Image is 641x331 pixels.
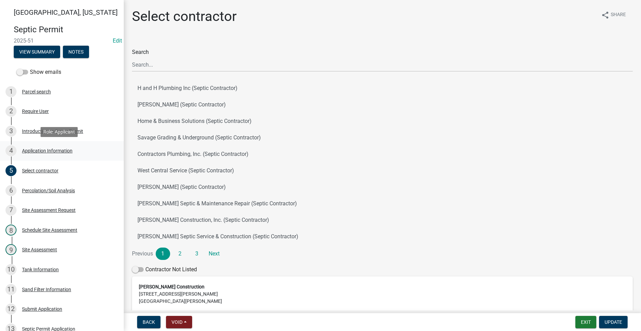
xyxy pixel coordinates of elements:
label: Contractor Not Listed [132,265,197,274]
div: Require User [22,109,49,114]
a: 3 [190,248,204,260]
div: 7 [5,205,16,216]
button: [PERSON_NAME] (Septic Contractor) [132,96,633,113]
button: Update [599,316,628,328]
button: Back [137,316,161,328]
span: Back [143,319,155,325]
button: [PERSON_NAME] Septic Service & Construction (Septic Contractor) [132,228,633,245]
div: Application Information [22,148,73,153]
a: 1 [156,248,170,260]
nav: Page navigation [132,248,633,260]
a: Edit [113,37,122,44]
a: Next [207,248,221,260]
div: 5 [5,165,16,176]
h1: Select contractor [132,8,237,25]
div: Percolation/Soil Analysis [22,188,75,193]
h4: Septic Permit [14,25,118,35]
div: Submit Application [22,307,62,311]
div: 6 [5,185,16,196]
div: Site Assessment Request [22,208,76,213]
div: 8 [5,225,16,236]
strong: [PERSON_NAME] Construction [139,284,205,289]
button: Exit [575,316,596,328]
div: Role: Applicant [41,127,78,137]
button: [PERSON_NAME] Construction, Inc. (Septic Contractor) [132,212,633,228]
div: 11 [5,284,16,295]
button: Notes [63,46,89,58]
wm-modal-confirm: Summary [14,49,60,55]
button: Savage Grading & Underground (Septic Contractor) [132,129,633,146]
span: 2025-51 [14,37,110,44]
div: Schedule Site Assessment [22,228,77,232]
div: 9 [5,244,16,255]
div: Introduction to Septic Permit [22,129,83,134]
button: West Central Service (Septic Contractor) [132,162,633,179]
address: [STREET_ADDRESS][PERSON_NAME] [GEOGRAPHIC_DATA][PERSON_NAME] [139,283,626,319]
wm-modal-confirm: Edit Application Number [113,37,122,44]
button: [PERSON_NAME] Septic & Maintenance Repair (Septic Contractor) [132,195,633,212]
span: Void [172,319,183,325]
button: H and H Plumbing Inc (Septic Contractor) [132,80,633,96]
div: 3 [5,126,16,137]
div: Select contractor [22,168,58,173]
span: Share [611,11,626,19]
button: View Summary [14,46,60,58]
div: 4 [5,145,16,156]
div: 12 [5,304,16,315]
button: Void [166,316,192,328]
div: 1 [5,86,16,97]
div: Tank Information [22,267,59,272]
wm-modal-confirm: Notes [63,49,89,55]
div: Site Assessment [22,247,57,252]
label: Search [132,49,149,55]
button: Contractors Plumbing, Inc. (Septic Contractor) [132,146,633,162]
label: Show emails [16,68,61,76]
button: [PERSON_NAME] (Septic Contractor) [132,179,633,195]
div: Sand Filter Information [22,287,71,292]
i: share [601,11,609,19]
input: Search... [132,58,633,72]
div: 2 [5,106,16,117]
button: shareShare [596,8,631,22]
span: Update [605,319,622,325]
div: 10 [5,264,16,275]
button: Home & Business Solutions (Septic Contractor) [132,113,633,129]
div: Parcel search [22,89,51,94]
a: 2 [173,248,187,260]
span: [GEOGRAPHIC_DATA], [US_STATE] [14,8,118,16]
